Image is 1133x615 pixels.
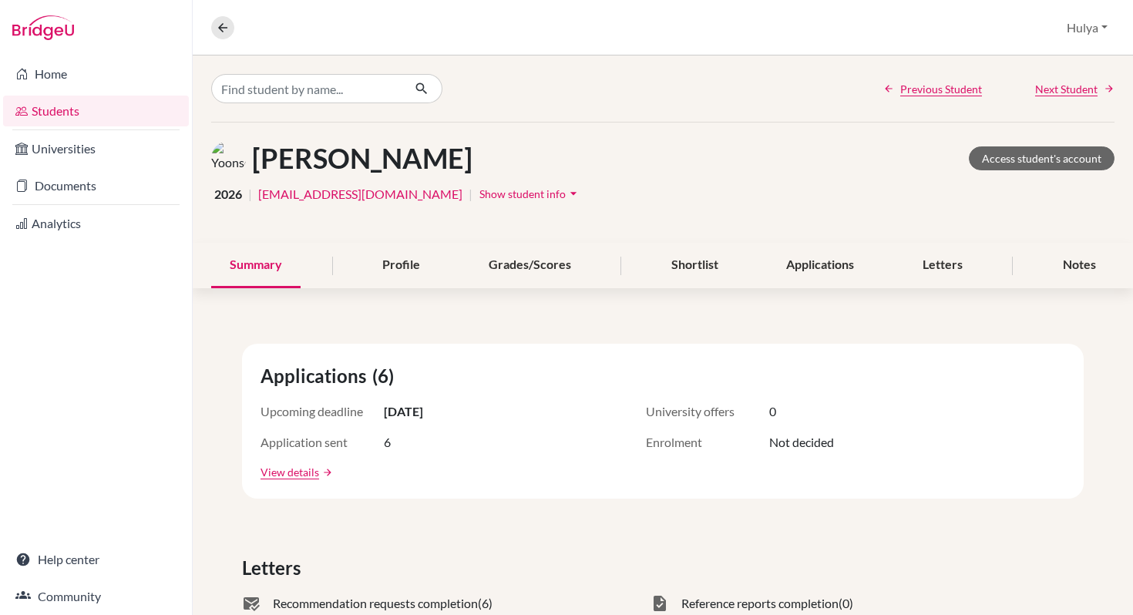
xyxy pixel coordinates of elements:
[1044,243,1115,288] div: Notes
[273,594,478,613] span: Recommendation requests completion
[384,433,391,452] span: 6
[904,243,981,288] div: Letters
[242,594,261,613] span: mark_email_read
[839,594,853,613] span: (0)
[319,467,333,478] a: arrow_forward
[479,187,566,200] span: Show student info
[646,402,769,421] span: University offers
[3,96,189,126] a: Students
[478,594,493,613] span: (6)
[3,544,189,575] a: Help center
[3,581,189,612] a: Community
[214,185,242,203] span: 2026
[261,433,384,452] span: Application sent
[469,185,472,203] span: |
[651,594,669,613] span: task
[211,74,402,103] input: Find student by name...
[969,146,1115,170] a: Access student's account
[261,402,384,421] span: Upcoming deadline
[883,81,982,97] a: Previous Student
[3,59,189,89] a: Home
[211,141,246,176] img: Yoonseo Eom's avatar
[258,185,462,203] a: [EMAIL_ADDRESS][DOMAIN_NAME]
[769,402,776,421] span: 0
[372,362,400,390] span: (6)
[12,15,74,40] img: Bridge-U
[242,554,307,582] span: Letters
[479,182,582,206] button: Show student infoarrow_drop_down
[384,402,423,421] span: [DATE]
[1035,81,1115,97] a: Next Student
[364,243,439,288] div: Profile
[470,243,590,288] div: Grades/Scores
[211,243,301,288] div: Summary
[3,133,189,164] a: Universities
[768,243,872,288] div: Applications
[248,185,252,203] span: |
[261,464,319,480] a: View details
[900,81,982,97] span: Previous Student
[252,142,472,175] h1: [PERSON_NAME]
[653,243,737,288] div: Shortlist
[261,362,372,390] span: Applications
[681,594,839,613] span: Reference reports completion
[566,186,581,201] i: arrow_drop_down
[3,170,189,201] a: Documents
[1060,13,1115,42] button: Hulya
[3,208,189,239] a: Analytics
[646,433,769,452] span: Enrolment
[1035,81,1098,97] span: Next Student
[769,433,834,452] span: Not decided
